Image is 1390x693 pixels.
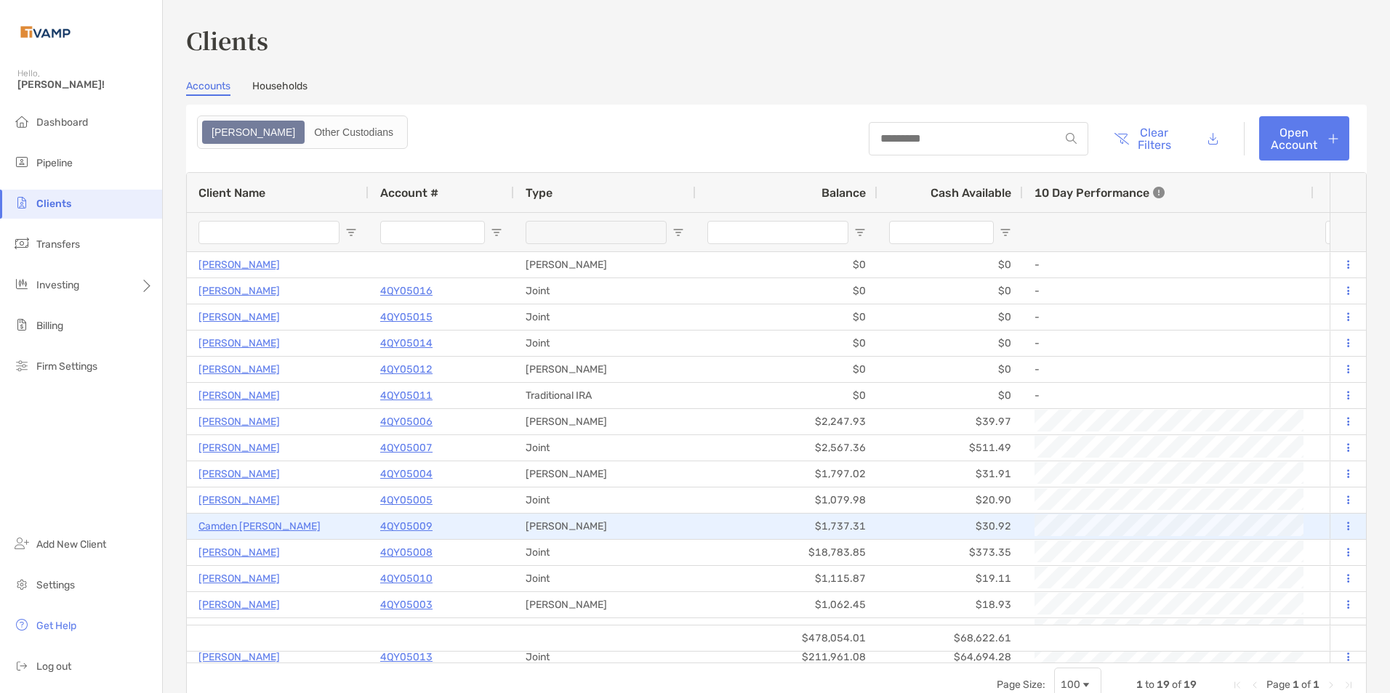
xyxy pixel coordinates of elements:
span: Dashboard [36,116,88,129]
p: [PERSON_NAME] [198,622,280,640]
p: 4QY05002 [380,622,433,640]
div: Zoe [204,122,303,142]
a: 4QY05011 [380,386,433,405]
span: Add New Client [36,538,106,551]
div: $0 [696,304,877,330]
img: logout icon [13,657,31,674]
span: Settings [36,579,75,591]
button: Open Filter Menu [491,227,502,238]
a: [PERSON_NAME] [198,596,280,614]
input: Client Name Filter Input [198,221,340,244]
a: 4QY05009 [380,517,433,535]
div: Next Page [1325,679,1337,691]
p: 4QY05016 [380,282,433,300]
div: $1,737.31 [696,514,877,539]
div: $0 [696,357,877,382]
img: billing icon [13,316,31,333]
div: segmented control [197,115,408,149]
div: $211,961.08 [696,644,877,670]
span: Clients [36,198,71,210]
a: 4QY05003 [380,596,433,614]
div: Joint [514,435,696,461]
div: 100 [1061,678,1080,691]
p: Camden [PERSON_NAME] [198,517,321,535]
div: $18.93 [877,592,1023,617]
span: to [1145,678,1154,691]
p: 4QY05007 [380,439,433,457]
div: $2,247.93 [696,409,877,434]
span: Client Name [198,186,265,200]
div: Last Page [1343,679,1354,691]
div: Traditional IRA [514,383,696,408]
a: [PERSON_NAME] [198,334,280,352]
div: $39.97 [877,409,1023,434]
div: 10 Day Performance [1035,173,1165,212]
a: [PERSON_NAME] [198,360,280,378]
div: $93,956.03 [696,618,877,644]
div: $1,115.87 [696,566,877,591]
div: Joint [514,644,696,670]
span: Investing [36,279,79,291]
img: add_new_client icon [13,535,31,552]
span: Firm Settings [36,360,97,373]
div: $0 [877,278,1023,304]
span: Billing [36,320,63,332]
div: $0 [877,357,1023,382]
img: investing icon [13,275,31,293]
div: - [1035,253,1302,277]
a: [PERSON_NAME] [198,648,280,666]
div: $0 [696,278,877,304]
p: [PERSON_NAME] [198,413,280,431]
p: 4QY05010 [380,570,433,588]
a: [PERSON_NAME] [198,570,280,588]
span: [PERSON_NAME]! [17,78,153,91]
img: dashboard icon [13,113,31,130]
div: $0 [877,252,1023,277]
div: [PERSON_NAME] [514,514,696,539]
a: 4QY05014 [380,334,433,352]
p: [PERSON_NAME] [198,308,280,326]
img: transfers icon [13,235,31,252]
span: Log out [36,660,71,673]
div: Other Custodians [306,122,401,142]
button: Clear Filters [1103,116,1182,161]
div: Joint [514,304,696,330]
div: $1,079.98 [696,487,877,513]
a: Open Account [1259,116,1349,161]
a: [PERSON_NAME] [198,439,280,457]
div: $373.35 [877,540,1023,565]
a: 4QY05012 [380,360,433,378]
img: firm-settings icon [13,357,31,374]
p: 4QY05008 [380,543,433,562]
a: 4QY05005 [380,491,433,509]
div: [PERSON_NAME] [514,592,696,617]
a: [PERSON_NAME] [198,256,280,274]
a: 4QY05013 [380,648,433,666]
a: 4QY05015 [380,308,433,326]
h3: Clients [186,23,1367,57]
p: 4QY05004 [380,465,433,483]
img: clients icon [13,194,31,211]
span: 19 [1184,678,1197,691]
div: $19.11 [877,566,1023,591]
p: [PERSON_NAME] [198,465,280,483]
img: input icon [1066,133,1077,144]
div: - [1035,384,1302,408]
div: $68,622.61 [877,625,1023,651]
a: [PERSON_NAME] [198,491,280,509]
img: get-help icon [13,616,31,633]
div: - [1035,331,1302,355]
div: $0 [696,383,877,408]
span: 19 [1157,678,1170,691]
button: Open Filter Menu [672,227,684,238]
span: 1 [1136,678,1143,691]
p: [PERSON_NAME] [198,543,280,562]
div: Joint [514,566,696,591]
